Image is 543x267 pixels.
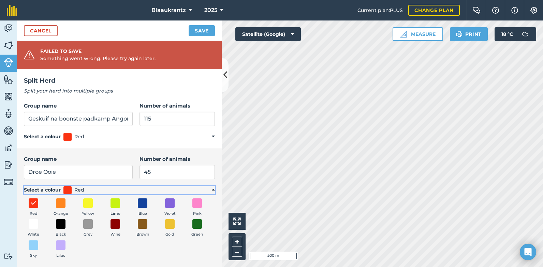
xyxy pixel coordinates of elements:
img: svg+xml;base64,PHN2ZyB4bWxucz0iaHR0cDovL3d3dy53My5vcmcvMjAwMC9zdmciIHdpZHRoPSIxOCIgaGVpZ2h0PSIyNC... [30,199,36,207]
span: 2025 [204,6,217,14]
button: Violet [160,198,179,217]
img: svg+xml;base64,PD94bWwgdmVyc2lvbj0iMS4wIiBlbmNvZGluZz0idXRmLTgiPz4KPCEtLSBHZW5lcmF0b3I6IEFkb2JlIE... [4,143,13,153]
button: Blue [133,198,152,217]
img: A cog icon [530,7,538,14]
button: Gold [160,219,179,238]
h2: Split Herd [24,76,215,86]
span: Gold [165,231,174,238]
img: svg+xml;base64,PHN2ZyB4bWxucz0iaHR0cDovL3d3dy53My5vcmcvMjAwMC9zdmciIHdpZHRoPSI1NiIgaGVpZ2h0PSI2MC... [4,74,13,85]
img: svg+xml;base64,PHN2ZyB4bWxucz0iaHR0cDovL3d3dy53My5vcmcvMjAwMC9zdmciIHdpZHRoPSIxOSIgaGVpZ2h0PSIyNC... [456,30,463,38]
button: Brown [133,219,152,238]
button: White [24,219,43,238]
span: Brown [136,231,149,238]
span: Current plan : PLUS [357,6,403,14]
div: Something went wrong. Please try again later. [40,55,156,62]
img: svg+xml;base64,PD94bWwgdmVyc2lvbj0iMS4wIiBlbmNvZGluZz0idXRmLTgiPz4KPCEtLSBHZW5lcmF0b3I6IEFkb2JlIE... [4,109,13,119]
a: Change plan [408,5,460,16]
span: Green [191,231,203,238]
img: svg+xml;base64,PD94bWwgdmVyc2lvbj0iMS4wIiBlbmNvZGluZz0idXRmLTgiPz4KPCEtLSBHZW5lcmF0b3I6IEFkb2JlIE... [4,177,13,187]
img: Two speech bubbles overlapping with the left bubble in the forefront [472,7,481,14]
img: svg+xml;base64,PHN2ZyB4bWxucz0iaHR0cDovL3d3dy53My5vcmcvMjAwMC9zdmciIHdpZHRoPSI1NiIgaGVpZ2h0PSI2MC... [4,40,13,51]
span: Blaaukrantz [151,6,186,14]
strong: Number of animals [140,102,190,109]
span: Yellow [82,211,94,217]
img: svg+xml;base64,PD94bWwgdmVyc2lvbj0iMS4wIiBlbmNvZGluZz0idXRmLTgiPz4KPCEtLSBHZW5lcmF0b3I6IEFkb2JlIE... [4,126,13,136]
div: Failed to save [40,48,156,55]
button: Print [450,27,488,41]
button: Red [24,198,43,217]
span: Lime [111,211,120,217]
span: 18 ° C [501,27,513,41]
span: Sky [30,253,37,259]
button: 18 °C [495,27,536,41]
a: Cancel [24,25,58,36]
button: Green [188,219,207,238]
span: Wine [111,231,120,238]
button: Lime [106,198,125,217]
span: Violet [164,211,176,217]
span: Pink [193,211,202,217]
span: Black [56,231,66,238]
button: + [232,237,242,247]
em: Split your herd into multiple groups [24,88,113,94]
img: svg+xml;base64,PHN2ZyB4bWxucz0iaHR0cDovL3d3dy53My5vcmcvMjAwMC9zdmciIHdpZHRoPSIxNyIgaGVpZ2h0PSIxNy... [511,6,518,14]
span: Red [30,211,38,217]
summary: Select a colourRed [24,186,215,194]
span: Lilac [56,253,65,259]
img: svg+xml;base64,PD94bWwgdmVyc2lvbj0iMS4wIiBlbmNvZGluZz0idXRmLTgiPz4KPCEtLSBHZW5lcmF0b3I6IEFkb2JlIE... [4,253,13,259]
img: svg+xml;base64,PHN2ZyB4bWxucz0iaHR0cDovL3d3dy53My5vcmcvMjAwMC9zdmciIHdpZHRoPSIzMiIgaGVpZ2h0PSIzMC... [24,50,35,60]
button: Wine [106,219,125,238]
button: Pink [188,198,207,217]
button: Grey [78,219,98,238]
button: – [232,247,242,257]
button: Satellite (Google) [235,27,301,41]
img: svg+xml;base64,PD94bWwgdmVyc2lvbj0iMS4wIiBlbmNvZGluZz0idXRmLTgiPz4KPCEtLSBHZW5lcmF0b3I6IEFkb2JlIE... [4,23,13,33]
button: Yellow [78,198,98,217]
img: Four arrows, one pointing top left, one top right, one bottom right and the last bottom left [233,217,241,225]
strong: Select a colour [24,186,61,194]
img: svg+xml;base64,PD94bWwgdmVyc2lvbj0iMS4wIiBlbmNvZGluZz0idXRmLTgiPz4KPCEtLSBHZW5lcmF0b3I6IEFkb2JlIE... [4,160,13,170]
button: Orange [51,198,70,217]
img: fieldmargin Logo [7,5,17,16]
strong: Select a colour [24,133,61,140]
button: Lilac [51,240,70,259]
div: Open Intercom Messenger [520,244,536,260]
img: svg+xml;base64,PD94bWwgdmVyc2lvbj0iMS4wIiBlbmNvZGluZz0idXRmLTgiPz4KPCEtLSBHZW5lcmF0b3I6IEFkb2JlIE... [4,58,13,67]
span: Blue [138,211,147,217]
img: A question mark icon [491,7,500,14]
button: Black [51,219,70,238]
img: svg+xml;base64,PHN2ZyB4bWxucz0iaHR0cDovL3d3dy53My5vcmcvMjAwMC9zdmciIHdpZHRoPSI1NiIgaGVpZ2h0PSI2MC... [4,92,13,102]
strong: Group name [24,156,57,162]
strong: Group name [24,102,57,109]
img: Ruler icon [400,31,407,38]
span: Grey [84,231,92,238]
strong: Number of animals [140,156,190,162]
img: svg+xml;base64,PD94bWwgdmVyc2lvbj0iMS4wIiBlbmNvZGluZz0idXRmLTgiPz4KPCEtLSBHZW5lcmF0b3I6IEFkb2JlIE... [518,27,532,41]
span: White [28,231,39,238]
summary: Select a colourRed [24,133,215,141]
button: Measure [393,27,443,41]
span: Orange [54,211,68,217]
button: Sky [24,240,43,259]
button: Save [189,25,215,36]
